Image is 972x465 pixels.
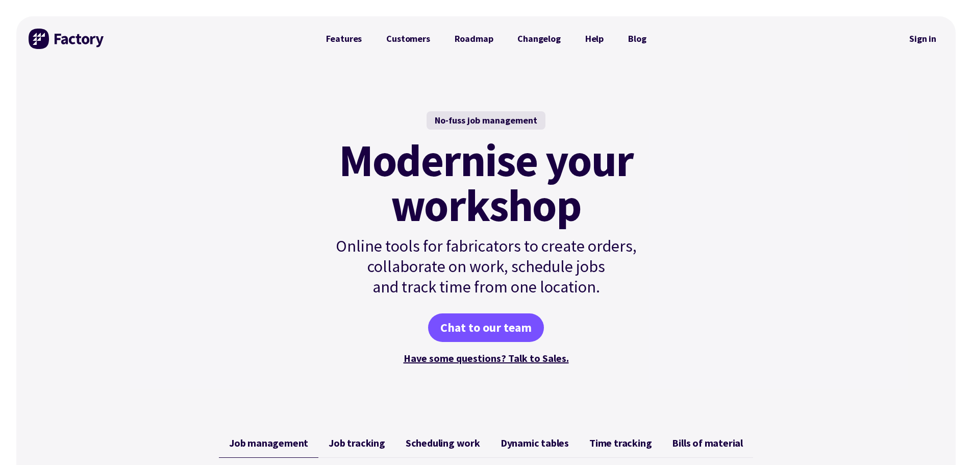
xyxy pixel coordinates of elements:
mark: Modernise your workshop [339,138,633,228]
a: Help [573,29,616,49]
span: Job management [229,437,308,449]
a: Customers [374,29,442,49]
a: Sign in [902,27,943,51]
nav: Primary Navigation [314,29,659,49]
span: Bills of material [672,437,743,449]
div: No-fuss job management [427,111,545,130]
span: Job tracking [329,437,385,449]
a: Blog [616,29,658,49]
nav: Secondary Navigation [902,27,943,51]
a: Have some questions? Talk to Sales. [404,352,569,364]
a: Features [314,29,375,49]
span: Scheduling work [406,437,480,449]
span: Dynamic tables [501,437,569,449]
p: Online tools for fabricators to create orders, collaborate on work, schedule jobs and track time ... [314,236,659,297]
a: Chat to our team [428,313,544,342]
img: Factory [29,29,105,49]
a: Roadmap [442,29,506,49]
a: Changelog [505,29,572,49]
span: Time tracking [589,437,652,449]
